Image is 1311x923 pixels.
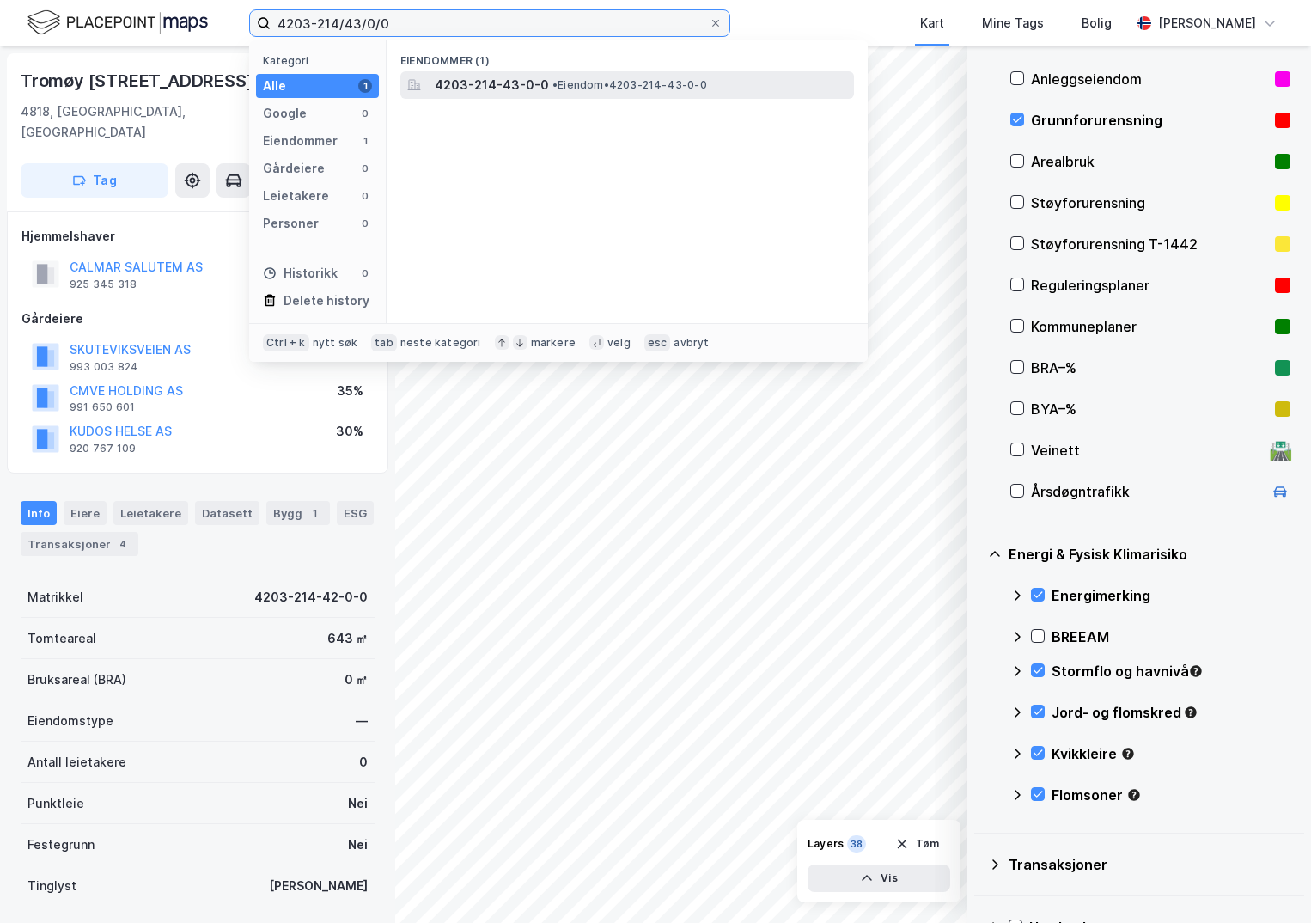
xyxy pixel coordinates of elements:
[1031,481,1263,502] div: Årsdøgntrafikk
[27,8,208,38] img: logo.f888ab2527a4732fd821a326f86c7f29.svg
[263,103,307,124] div: Google
[982,13,1044,34] div: Mine Tags
[263,263,338,284] div: Historikk
[358,217,372,230] div: 0
[64,501,107,525] div: Eiere
[263,213,319,234] div: Personer
[21,501,57,525] div: Info
[27,793,84,814] div: Punktleie
[27,711,113,731] div: Eiendomstype
[1052,743,1290,764] div: Kvikkleire
[847,835,866,853] div: 38
[371,334,397,351] div: tab
[1126,787,1142,803] div: Tooltip anchor
[531,336,576,350] div: markere
[1225,840,1311,923] iframe: Chat Widget
[1031,275,1268,296] div: Reguleringsplaner
[263,76,286,96] div: Alle
[400,336,481,350] div: neste kategori
[263,334,309,351] div: Ctrl + k
[27,834,95,855] div: Festegrunn
[387,40,868,71] div: Eiendommer (1)
[27,669,126,690] div: Bruksareal (BRA)
[1188,663,1204,679] div: Tooltip anchor
[808,837,844,851] div: Layers
[21,226,374,247] div: Hjemmelshaver
[359,752,368,773] div: 0
[1052,785,1290,805] div: Flomsoner
[348,834,368,855] div: Nei
[1052,627,1290,647] div: BREEAM
[607,336,631,350] div: velg
[113,501,188,525] div: Leietakere
[358,266,372,280] div: 0
[1052,702,1290,723] div: Jord- og flomskred
[358,79,372,93] div: 1
[345,669,368,690] div: 0 ㎡
[1031,399,1268,419] div: BYA–%
[1269,439,1292,461] div: 🛣️
[358,134,372,148] div: 1
[70,278,137,291] div: 925 345 318
[552,78,558,91] span: •
[358,162,372,175] div: 0
[1031,69,1268,89] div: Anleggseiendom
[21,532,138,556] div: Transaksjoner
[348,793,368,814] div: Nei
[674,336,709,350] div: avbryt
[70,400,135,414] div: 991 650 601
[27,752,126,773] div: Antall leietakere
[266,501,330,525] div: Bygg
[337,501,374,525] div: ESG
[263,54,379,67] div: Kategori
[21,163,168,198] button: Tag
[269,876,368,896] div: [PERSON_NAME]
[1031,316,1268,337] div: Kommuneplaner
[70,360,138,374] div: 993 003 824
[1031,234,1268,254] div: Støyforurensning T-1442
[284,290,369,311] div: Delete history
[263,186,329,206] div: Leietakere
[358,107,372,120] div: 0
[337,381,363,401] div: 35%
[21,67,256,95] div: Tromøy [STREET_ADDRESS]
[263,131,338,151] div: Eiendommer
[1082,13,1112,34] div: Bolig
[254,587,368,608] div: 4203-214-42-0-0
[1031,110,1268,131] div: Grunnforurensning
[920,13,944,34] div: Kart
[435,75,549,95] span: 4203-214-43-0-0
[27,628,96,649] div: Tomteareal
[336,421,363,442] div: 30%
[1052,661,1290,682] div: Stormflo og havnivå
[1031,151,1268,172] div: Arealbruk
[263,158,325,179] div: Gårdeiere
[358,189,372,203] div: 0
[1009,544,1290,565] div: Energi & Fysisk Klimarisiko
[114,535,131,553] div: 4
[195,501,259,525] div: Datasett
[1031,193,1268,213] div: Støyforurensning
[21,101,287,143] div: 4818, [GEOGRAPHIC_DATA], [GEOGRAPHIC_DATA]
[70,442,136,455] div: 920 767 109
[1031,358,1268,378] div: BRA–%
[1052,585,1290,606] div: Energimerking
[1158,13,1256,34] div: [PERSON_NAME]
[306,504,323,522] div: 1
[313,336,358,350] div: nytt søk
[884,830,950,858] button: Tøm
[808,865,950,892] button: Vis
[1009,854,1290,875] div: Transaksjoner
[271,10,709,36] input: Søk på adresse, matrikkel, gårdeiere, leietakere eller personer
[552,78,707,92] span: Eiendom • 4203-214-43-0-0
[356,711,368,731] div: —
[1120,746,1136,761] div: Tooltip anchor
[327,628,368,649] div: 643 ㎡
[1031,440,1263,461] div: Veinett
[1183,705,1198,720] div: Tooltip anchor
[27,587,83,608] div: Matrikkel
[27,876,76,896] div: Tinglyst
[644,334,671,351] div: esc
[21,309,374,329] div: Gårdeiere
